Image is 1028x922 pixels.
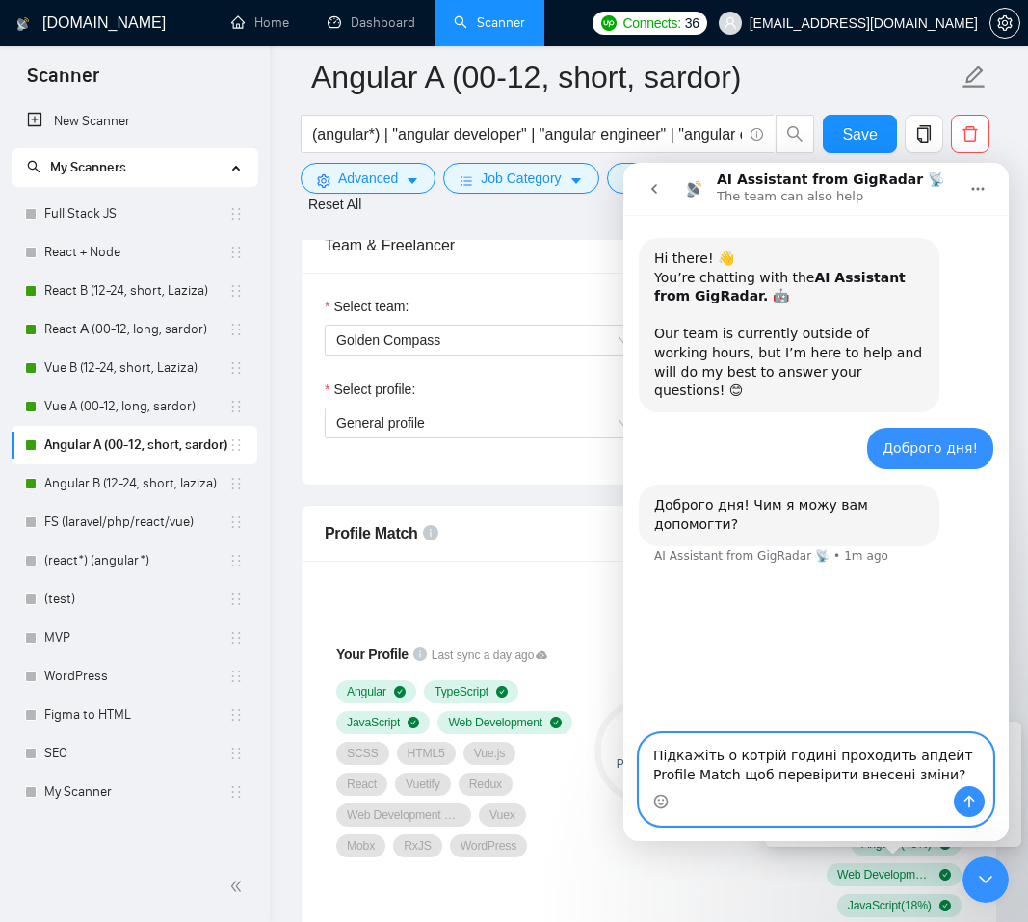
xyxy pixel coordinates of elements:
[228,630,244,645] span: holder
[308,194,361,215] a: Reset All
[939,869,951,881] span: check-circle
[460,173,473,188] span: bars
[837,867,932,882] span: Web Development ( 27 %)
[44,541,228,580] a: (react*) (angular*)
[777,125,813,143] span: search
[27,102,242,141] a: New Scanner
[12,195,257,233] li: Full Stack JS
[229,877,249,896] span: double-left
[394,686,406,698] span: check-circle
[461,838,517,854] span: WordPress
[12,62,115,102] span: Scanner
[228,437,244,453] span: holder
[44,580,228,619] a: (test)
[333,379,415,400] span: Select profile:
[432,646,547,665] span: Last sync a day ago
[406,777,440,792] span: Vuetify
[228,784,244,800] span: holder
[44,503,228,541] a: FS (laravel/php/react/vue)
[347,746,379,761] span: SCSS
[776,115,814,153] button: search
[12,387,257,426] li: Vue A (00-12, long, sardor)
[336,646,409,662] span: Your Profile
[44,233,228,272] a: React + Node
[228,206,244,222] span: holder
[623,163,1009,841] iframe: Intercom live chat
[317,173,330,188] span: setting
[724,16,737,30] span: user
[312,122,742,146] input: Search Freelance Jobs...
[228,669,244,684] span: holder
[408,746,445,761] span: HTML5
[44,195,228,233] a: Full Stack JS
[12,619,257,657] li: MVP
[952,125,988,143] span: delete
[12,310,257,349] li: React А (00-12, long, sardor)
[27,160,40,173] span: search
[607,163,711,194] button: folderJobscaret-down
[569,173,583,188] span: caret-down
[408,717,419,728] span: check-circle
[12,580,257,619] li: (test)
[336,326,628,355] span: Golden Compass
[44,657,228,696] a: WordPress
[347,807,461,823] span: Web Development Consultation
[406,173,419,188] span: caret-down
[823,115,897,153] button: Save
[454,14,525,31] a: searchScanner
[44,387,228,426] a: Vue A (00-12, long, sardor)
[12,272,257,310] li: React B (12-24, short, Laziza)
[496,686,508,698] span: check-circle
[336,408,628,437] span: General profile
[347,838,375,854] span: Mobx
[12,464,257,503] li: Angular B (12-24, short, laziza)
[848,898,932,913] span: JavaScript ( 18 %)
[906,125,942,143] span: copy
[228,553,244,568] span: holder
[474,746,505,761] span: Vue.js
[231,14,289,31] a: homeHome
[228,360,244,376] span: holder
[311,53,958,101] input: Scanner name...
[44,619,228,657] a: MVP
[12,734,257,773] li: SEO
[443,163,598,194] button: barsJob Categorycaret-down
[347,684,386,699] span: Angular
[325,296,409,317] label: Select team:
[905,115,943,153] button: copy
[44,773,228,811] a: My Scanner
[435,684,488,699] span: TypeScript
[12,102,257,141] li: New Scanner
[44,272,228,310] a: React B (12-24, short, Laziza)
[44,464,228,503] a: Angular B (12-24, short, laziza)
[228,476,244,491] span: holder
[12,657,257,696] li: WordPress
[550,717,562,728] span: check-circle
[328,14,415,31] a: dashboardDashboard
[16,9,30,40] img: logo
[228,322,244,337] span: holder
[338,168,398,189] span: Advanced
[44,349,228,387] a: Vue B (12-24, short, Laziza)
[12,349,257,387] li: Vue B (12-24, short, Laziza)
[12,233,257,272] li: React + Node
[347,777,377,792] span: React
[325,525,418,541] span: Profile Match
[12,541,257,580] li: (react*) (angular*)
[12,696,257,734] li: Figma to HTML
[962,856,1009,903] iframe: Intercom live chat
